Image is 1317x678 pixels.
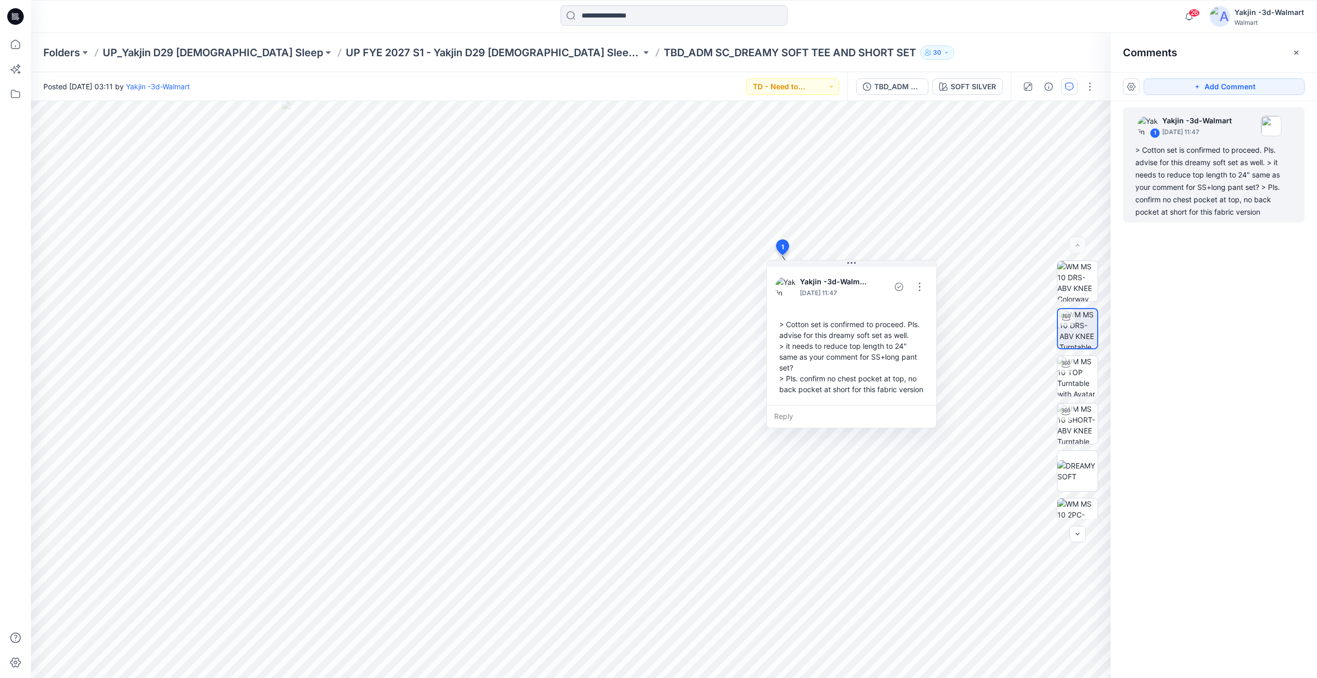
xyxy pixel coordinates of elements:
a: UP_Yakjin D29 [DEMOGRAPHIC_DATA] Sleep [103,45,323,60]
a: Folders [43,45,80,60]
img: DREAMY SOFT [1057,460,1098,482]
img: WM MS 10 DRS-ABV KNEE Colorway wo Avatar [1057,261,1098,301]
img: Yakjin -3d-Walmart [1137,116,1158,136]
p: [DATE] 11:47 [800,288,868,298]
div: Reply [767,405,936,428]
div: TBD_ADM SC_DREAMY SOFT TEE AND SHORT SET [874,81,922,92]
div: > Cotton set is confirmed to proceed. Pls. advise for this dreamy soft set as well. > it needs to... [775,315,928,399]
img: Yakjin -3d-Walmart [775,277,796,297]
p: TBD_ADM SC_DREAMY SOFT TEE AND SHORT SET [664,45,916,60]
div: > Cotton set is confirmed to proceed. Pls. advise for this dreamy soft set as well. > it needs to... [1135,144,1292,218]
img: WM MS 10 DRS-ABV KNEE Turntable with Avatar [1059,309,1097,348]
span: 1 [781,243,784,252]
div: 1 [1150,128,1160,138]
img: WM MS 10 TOP Turntable with Avatar [1057,356,1098,396]
button: TBD_ADM SC_DREAMY SOFT TEE AND SHORT SET [856,78,928,95]
button: Add Comment [1144,78,1305,95]
p: 30 [933,47,941,58]
img: WM MS 10 2PC-ABV KNEE Front wo Avatar [1057,498,1098,539]
button: Details [1040,78,1057,95]
p: Yakjin -3d-Walmart [800,276,868,288]
p: [DATE] 11:47 [1162,127,1232,137]
div: Walmart [1234,19,1304,26]
img: avatar [1210,6,1230,27]
span: 26 [1188,9,1200,17]
a: UP FYE 2027 S1 - Yakjin D29 [DEMOGRAPHIC_DATA] Sleepwear [346,45,641,60]
a: Yakjin -3d-Walmart [126,82,190,91]
button: 30 [920,45,954,60]
div: Yakjin -3d-Walmart [1234,6,1304,19]
h2: Comments [1123,46,1177,59]
img: WM MS 10 SHORT-ABV KNEE Turntable with Avatar [1057,403,1098,444]
div: SOFT SILVER [951,81,996,92]
button: SOFT SILVER [933,78,1003,95]
span: Posted [DATE] 03:11 by [43,81,190,92]
p: Yakjin -3d-Walmart [1162,115,1232,127]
